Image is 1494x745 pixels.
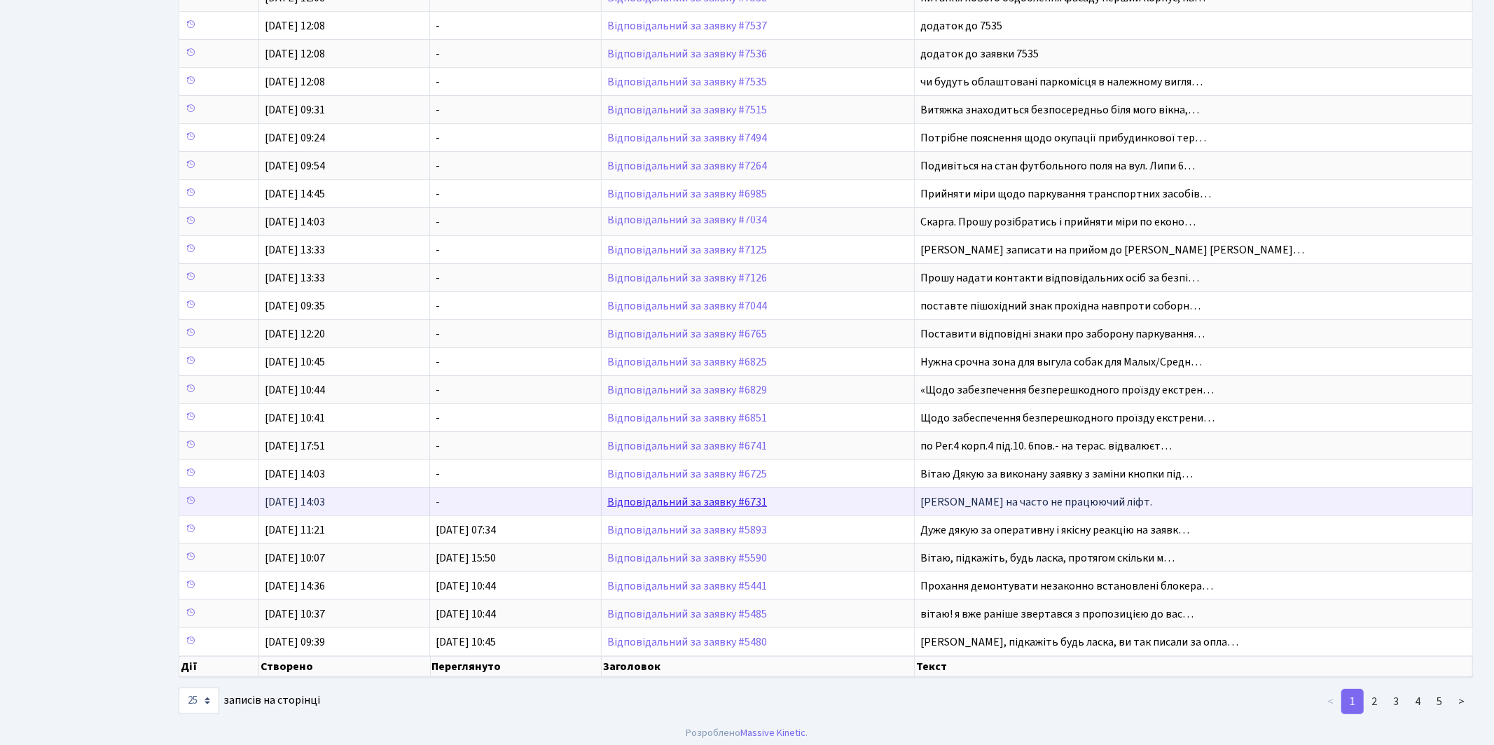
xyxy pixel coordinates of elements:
span: по Рег.4 корп.4 під.10. 6пов.- на терас. відвалюєт… [920,438,1172,454]
span: «Щодо забезпечення безперешкодного проїзду екстрен… [920,382,1214,398]
span: [DATE] 13:33 [265,242,325,258]
span: - [436,354,440,370]
a: 3 [1385,689,1407,714]
span: [DATE] 10:07 [265,550,325,566]
span: [DATE] 14:03 [265,214,325,230]
span: Щодо забеспечення безперешкодного проїзду екстрени… [920,410,1215,426]
a: Відповідальний за заявку #6985 [607,186,767,202]
span: Вітаю, підкажіть, будь ласка, протягом скільки м… [920,550,1175,566]
a: Відповідальний за заявку #7537 [607,18,767,34]
a: Відповідальний за заявку #7535 [607,74,767,90]
span: [DATE] 09:54 [265,158,325,174]
a: 2 [1363,689,1385,714]
span: Потрібне пояснення щодо окупації прибудинкової тер… [920,130,1206,146]
span: Прохання демонтувати незаконно встановлені блокера… [920,578,1213,594]
span: [DATE] 09:35 [265,298,325,314]
span: - [436,18,440,34]
span: [DATE] 14:36 [265,578,325,594]
span: [DATE] 14:03 [265,494,325,510]
span: Дуже дякую за оперативну і якісну реакцію на заявк… [920,522,1189,538]
span: - [436,438,440,454]
span: [DATE] 13:33 [265,270,325,286]
span: - [436,242,440,258]
th: Дії [179,656,259,677]
span: [PERSON_NAME] на часто не працюючий ліфт. [920,494,1152,510]
a: Відповідальний за заявку #6829 [607,382,767,398]
span: - [436,326,440,342]
a: Відповідальний за заявку #7264 [607,158,767,174]
a: 5 [1428,689,1451,714]
span: - [436,46,440,62]
div: Розроблено . [686,725,808,741]
label: записів на сторінці [179,688,320,714]
th: Текст [915,656,1473,677]
span: поставте пішохідний знак прохідна навпроти соборн… [920,298,1201,314]
a: Відповідальний за заявку #5480 [607,634,767,650]
a: > [1450,689,1473,714]
span: [DATE] 09:39 [265,634,325,650]
span: - [436,214,440,230]
span: - [436,410,440,426]
span: [DATE] 09:24 [265,130,325,146]
a: Відповідальний за заявку #6825 [607,354,767,370]
span: [DATE] 17:51 [265,438,325,454]
span: [DATE] 12:08 [265,18,325,34]
span: додаток до заявки 7535 [920,46,1039,62]
span: додаток до 7535 [920,18,1002,34]
a: Відповідальний за заявку #6765 [607,326,767,342]
span: [DATE] 10:45 [436,634,496,650]
span: [DATE] 14:45 [265,186,325,202]
a: Відповідальний за заявку #7044 [607,298,767,314]
span: вітаю! я вже раніше звертався з пропозицією до вас… [920,606,1194,622]
span: [DATE] 10:44 [436,578,496,594]
span: [DATE] 15:50 [436,550,496,566]
span: [DATE] 12:08 [265,46,325,62]
span: - [436,494,440,510]
a: Відповідальний за заявку #6741 [607,438,767,454]
span: [DATE] 12:20 [265,326,325,342]
span: - [436,270,440,286]
a: Відповідальний за заявку #7034 [607,212,767,228]
span: Подивіться на стан футбольного поля на вул. Липи 6… [920,158,1195,174]
span: [DATE] 10:45 [265,354,325,370]
span: [DATE] 12:08 [265,74,325,90]
a: Відповідальний за заявку #7125 [607,242,767,258]
th: Переглянуто [431,656,602,677]
span: [DATE] 14:03 [265,466,325,482]
a: Відповідальний за заявку #6731 [607,494,767,510]
th: Створено [259,656,431,677]
span: - [436,382,440,398]
a: Відповідальний за заявку #6725 [607,466,767,482]
span: Прошу надати контакти відповідальних осіб за безпі… [920,270,1199,286]
span: - [436,102,440,118]
th: Заголовок [602,656,915,677]
span: Прийняти міри щодо паркування транспортних засобів… [920,186,1211,202]
a: 4 [1406,689,1429,714]
span: [DATE] 10:41 [265,410,325,426]
span: Нужна срочна зона для выгула собак для Малых/Средн… [920,354,1202,370]
a: 1 [1341,689,1364,714]
span: чи будуть облаштовані паркомісця в належному вигля… [920,74,1203,90]
span: - [436,158,440,174]
a: Відповідальний за заявку #7515 [607,102,767,118]
span: Витяжка знаходиться безпосередньо біля мого вікна,… [920,102,1199,118]
span: - [436,74,440,90]
a: Відповідальний за заявку #7126 [607,270,767,286]
span: - [436,466,440,482]
span: Скарга. Прошу розібратись і прийняти міри по еконо… [920,214,1196,230]
span: [DATE] 10:37 [265,606,325,622]
a: Відповідальний за заявку #7494 [607,130,767,146]
span: [DATE] 07:34 [436,522,496,538]
span: - [436,186,440,202]
a: Відповідальний за заявку #5893 [607,522,767,538]
span: Вітаю Дякую за виконану заявку з заміни кнопки під… [920,466,1193,482]
span: [DATE] 10:44 [436,606,496,622]
span: [DATE] 10:44 [265,382,325,398]
span: [PERSON_NAME] записати на прийом до [PERSON_NAME] [PERSON_NAME]… [920,242,1304,258]
span: [DATE] 11:21 [265,522,325,538]
span: Поставити відповідні знаки про заборону паркування… [920,326,1205,342]
a: Відповідальний за заявку #7536 [607,46,767,62]
a: Відповідальний за заявку #5590 [607,550,767,566]
span: [PERSON_NAME], підкажіть будь ласка, ви так писали за опла… [920,634,1238,650]
span: - [436,298,440,314]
